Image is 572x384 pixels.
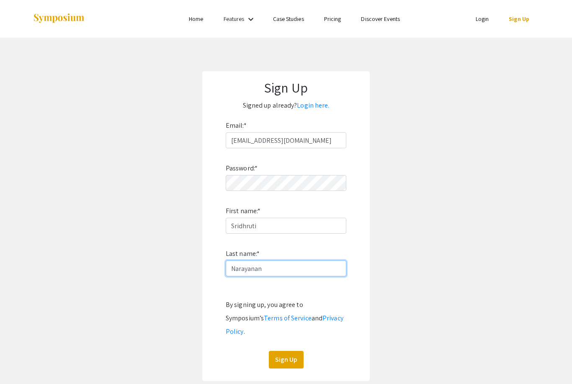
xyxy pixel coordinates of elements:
[189,15,203,23] a: Home
[224,15,245,23] a: Features
[226,298,346,338] div: By signing up, you agree to Symposium’s and .
[273,15,304,23] a: Case Studies
[226,162,258,175] label: Password:
[269,351,304,369] button: Sign Up
[264,314,312,322] a: Terms of Service
[297,101,329,110] a: Login here.
[509,15,529,23] a: Sign Up
[476,15,489,23] a: Login
[226,247,260,260] label: Last name:
[226,119,247,132] label: Email:
[226,204,260,218] label: First name:
[6,346,36,378] iframe: Chat
[33,13,85,24] img: Symposium by ForagerOne
[361,15,400,23] a: Discover Events
[324,15,341,23] a: Pricing
[211,99,361,112] p: Signed up already?
[226,314,343,336] a: Privacy Policy
[246,14,256,24] mat-icon: Expand Features list
[211,80,361,95] h1: Sign Up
